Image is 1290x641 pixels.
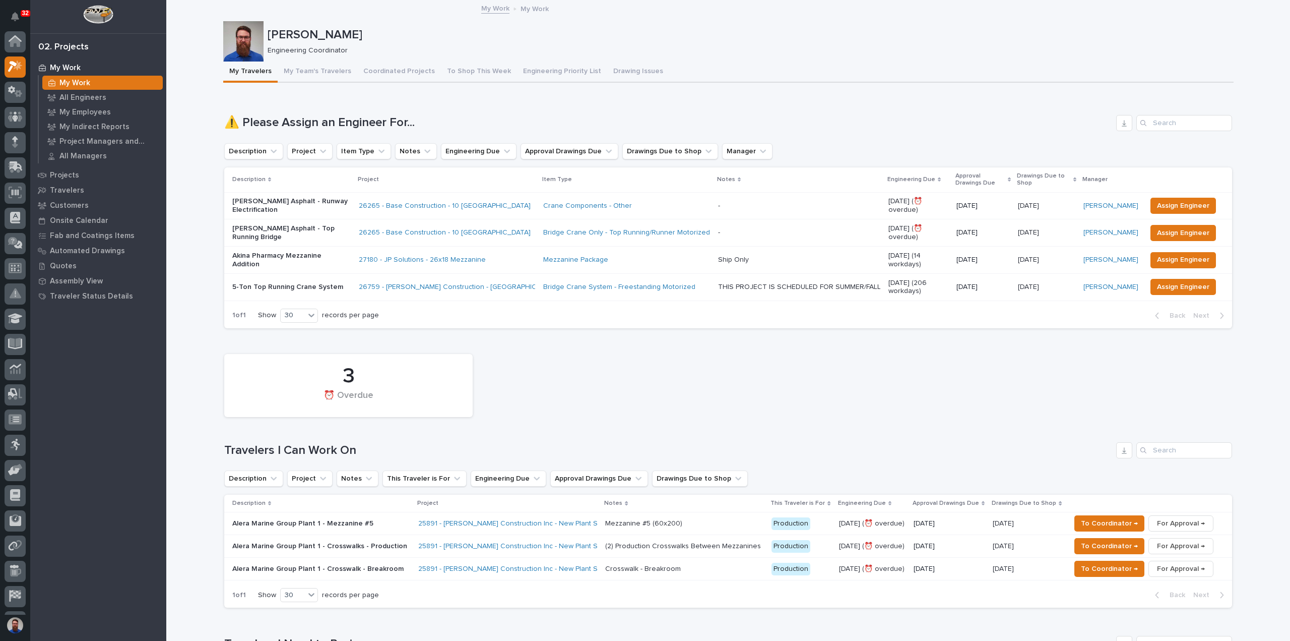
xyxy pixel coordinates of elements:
[1147,591,1189,600] button: Back
[59,108,111,117] p: My Employees
[258,591,276,600] p: Show
[1193,591,1215,600] span: Next
[887,174,935,185] p: Engineering Due
[50,64,81,73] p: My Work
[232,197,351,214] p: [PERSON_NAME] Asphalt - Runway Electrification
[770,498,825,509] p: This Traveler is For
[258,311,276,320] p: Show
[718,228,720,237] div: -
[30,288,166,304] a: Traveler Status Details
[993,517,1016,528] p: [DATE]
[337,471,378,487] button: Notes
[718,283,880,292] div: THIS PROJECT IS SCHEDULED FOR SUMMER/FALL OF 2026
[232,252,351,269] p: Akina Pharmacy Mezzanine Addition
[83,5,113,24] img: Workspace Logo
[1017,170,1071,189] p: Drawings Due to Shop
[30,167,166,183] a: Projects
[838,498,886,509] p: Engineering Due
[359,283,656,292] a: 26759 - [PERSON_NAME] Construction - [GEOGRAPHIC_DATA] Department 5T Bridge Crane
[839,519,906,528] p: [DATE] (⏰ overdue)
[22,10,29,17] p: 32
[224,143,283,159] button: Description
[956,256,1010,264] p: [DATE]
[1164,591,1185,600] span: Back
[232,565,409,573] p: Alera Marine Group Plant 1 - Crosswalk - Breakroom
[30,60,166,75] a: My Work
[50,247,125,256] p: Automated Drawings
[224,583,254,608] p: 1 of 1
[39,149,166,163] a: All Managers
[956,283,1010,292] p: [DATE]
[913,498,979,509] p: Approval Drawings Due
[914,519,985,528] p: [DATE]
[59,137,159,146] p: Project Managers and Engineers
[418,565,678,573] a: 25891 - [PERSON_NAME] Construction Inc - New Plant Setup - Mezzanine Project
[1148,561,1213,577] button: For Approval →
[1074,561,1144,577] button: To Coordinator →
[395,143,437,159] button: Notes
[224,303,254,328] p: 1 of 1
[1136,115,1232,131] div: Search
[1157,200,1209,212] span: Assign Engineer
[232,519,409,528] p: Alera Marine Group Plant 1 - Mezzanine #5
[1074,515,1144,532] button: To Coordinator →
[232,224,351,242] p: [PERSON_NAME] Asphalt - Top Running Bridge
[59,93,106,102] p: All Engineers
[278,62,357,83] button: My Team's Travelers
[50,186,84,195] p: Travelers
[1136,442,1232,458] input: Search
[59,79,90,88] p: My Work
[771,563,810,575] div: Production
[30,258,166,273] a: Quotes
[956,228,1010,237] p: [DATE]
[1018,281,1041,292] p: [DATE]
[718,202,720,210] div: -
[1189,591,1232,600] button: Next
[1083,202,1138,210] a: [PERSON_NAME]
[268,46,1225,55] p: Engineering Coordinator
[1157,281,1209,293] span: Assign Engineer
[39,90,166,104] a: All Engineers
[232,283,351,292] p: 5-Ton Top Running Crane System
[1150,225,1216,241] button: Assign Engineer
[471,471,546,487] button: Engineering Due
[224,219,1232,247] tr: [PERSON_NAME] Asphalt - Top Running Bridge26265 - Base Construction - 10 [GEOGRAPHIC_DATA] Bridge...
[5,6,26,27] button: Notifications
[357,62,441,83] button: Coordinated Projects
[50,231,135,241] p: Fab and Coatings Items
[607,62,669,83] button: Drawing Issues
[441,62,517,83] button: To Shop This Week
[888,252,948,269] p: [DATE] (14 workdays)
[224,512,1232,535] tr: Alera Marine Group Plant 1 - Mezzanine #525891 - [PERSON_NAME] Construction Inc - New Plant Setup...
[956,202,1010,210] p: [DATE]
[50,262,77,271] p: Quotes
[287,471,333,487] button: Project
[605,565,681,573] div: Crosswalk - Breakroom
[1083,283,1138,292] a: [PERSON_NAME]
[771,517,810,530] div: Production
[888,224,948,242] p: [DATE] (⏰ overdue)
[1157,254,1209,266] span: Assign Engineer
[50,216,108,225] p: Onsite Calendar
[914,542,985,551] p: [DATE]
[224,471,283,487] button: Description
[232,174,266,185] p: Description
[605,519,682,528] div: Mezzanine #5 (60x200)
[268,28,1230,42] p: [PERSON_NAME]
[232,542,409,551] p: Alera Marine Group Plant 1 - Crosswalks - Production
[30,228,166,243] a: Fab and Coatings Items
[1157,227,1209,239] span: Assign Engineer
[1189,311,1232,320] button: Next
[1157,540,1205,552] span: For Approval →
[992,498,1056,509] p: Drawings Due to Shop
[59,152,107,161] p: All Managers
[993,563,1016,573] p: [DATE]
[50,171,79,180] p: Projects
[543,228,710,237] a: Bridge Crane Only - Top Running/Runner Motorized
[232,498,266,509] p: Description
[605,542,761,551] div: (2) Production Crosswalks Between Mezzanines
[30,273,166,288] a: Assembly View
[5,615,26,636] button: users-avatar
[1018,254,1041,264] p: [DATE]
